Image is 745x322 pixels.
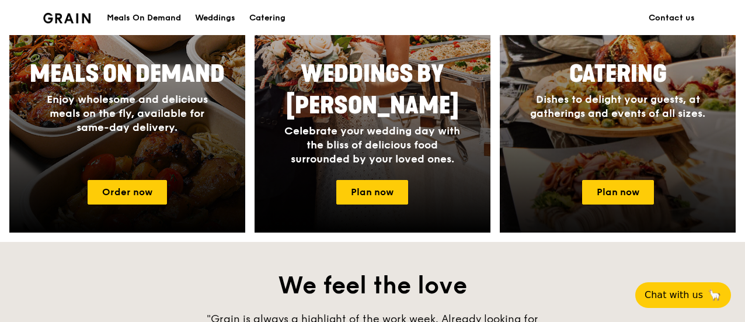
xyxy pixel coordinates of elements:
[635,282,731,308] button: Chat with us🦙
[88,180,167,205] a: Order now
[642,1,702,36] a: Contact us
[582,180,654,205] a: Plan now
[708,288,722,302] span: 🦙
[530,93,705,120] span: Dishes to delight your guests, at gatherings and events of all sizes.
[569,60,667,88] span: Catering
[30,60,225,88] span: Meals On Demand
[286,60,459,120] span: Weddings by [PERSON_NAME]
[284,124,460,165] span: Celebrate your wedding day with the bliss of delicious food surrounded by your loved ones.
[242,1,293,36] a: Catering
[188,1,242,36] a: Weddings
[645,288,703,302] span: Chat with us
[336,180,408,205] a: Plan now
[107,1,181,36] div: Meals On Demand
[195,1,235,36] div: Weddings
[43,13,90,23] img: Grain
[249,1,286,36] div: Catering
[47,93,208,134] span: Enjoy wholesome and delicious meals on the fly, available for same-day delivery.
